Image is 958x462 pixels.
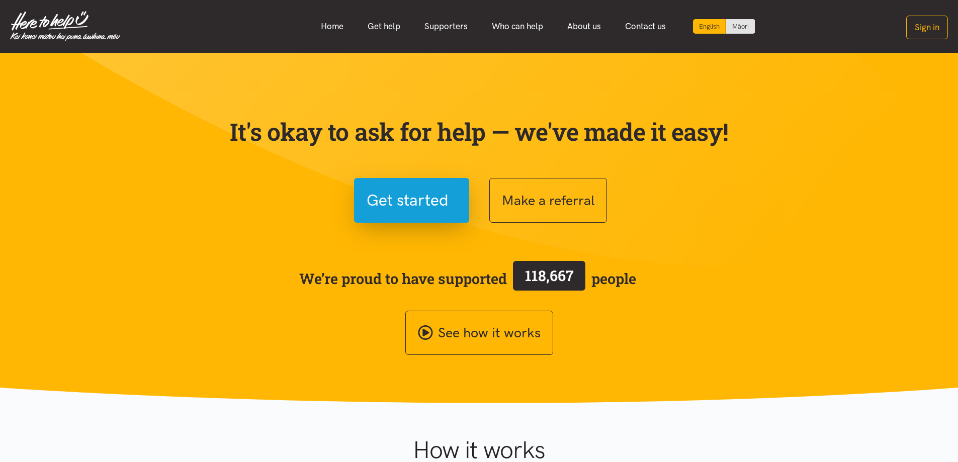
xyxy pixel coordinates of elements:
[354,178,469,223] button: Get started
[405,311,553,355] a: See how it works
[525,266,574,285] span: 118,667
[613,16,678,37] a: Contact us
[309,16,356,37] a: Home
[693,19,726,34] div: Current language
[693,19,755,34] div: Language toggle
[480,16,555,37] a: Who can help
[367,188,449,213] span: Get started
[356,16,412,37] a: Get help
[228,117,731,146] p: It's okay to ask for help — we've made it easy!
[412,16,480,37] a: Supporters
[489,178,607,223] button: Make a referral
[906,16,948,39] button: Sign in
[726,19,755,34] a: Switch to Te Reo Māori
[10,11,120,41] img: Home
[555,16,613,37] a: About us
[507,259,591,298] a: 118,667
[299,259,636,298] span: We’re proud to have supported people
